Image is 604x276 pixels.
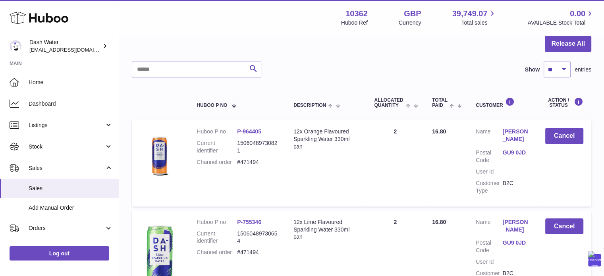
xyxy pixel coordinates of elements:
label: Show [525,66,540,73]
td: 2 [366,120,424,206]
dt: User Id [476,168,502,176]
span: 16.80 [432,128,446,135]
button: Cancel [545,218,583,235]
dt: Channel order [197,249,237,256]
span: Total sales [461,19,496,27]
a: 39,749.07 Total sales [452,8,496,27]
dt: Huboo P no [197,128,237,135]
img: bea@dash-water.com [10,40,21,52]
dt: Name [476,218,502,235]
strong: 10362 [345,8,368,19]
dt: User Id [476,258,502,266]
a: Log out [10,246,109,261]
dt: Current identifier [197,139,237,154]
strong: GBP [404,8,421,19]
span: Description [293,103,326,108]
span: ALLOCATED Quantity [374,98,403,108]
div: Currency [399,19,421,27]
a: [PERSON_NAME] [503,218,529,234]
span: 16.80 [432,219,446,225]
span: Total paid [432,98,448,108]
dd: B2C [503,179,529,195]
div: Huboo Ref [341,19,368,27]
span: 0.00 [570,8,585,19]
span: Add Manual Order [29,204,113,212]
a: GU9 0JD [503,149,529,156]
span: entries [575,66,591,73]
span: 39,749.07 [452,8,487,19]
a: [PERSON_NAME] [503,128,529,143]
dt: Current identifier [197,230,237,245]
span: Home [29,79,113,86]
dt: Name [476,128,502,145]
a: P-755346 [237,219,261,225]
dd: 15060489730821 [237,139,278,154]
div: Dash Water [29,39,101,54]
dd: 15060489730654 [237,230,278,245]
a: GU9 0JD [503,239,529,247]
dt: Huboo P no [197,218,237,226]
dt: Channel order [197,158,237,166]
span: AVAILABLE Stock Total [527,19,594,27]
a: P-964405 [237,128,261,135]
dt: Customer Type [476,179,502,195]
dd: #471494 [237,249,278,256]
span: Sales [29,185,113,192]
span: [EMAIL_ADDRESS][DOMAIN_NAME] [29,46,117,53]
span: Orders [29,224,104,232]
img: 103621724231664.png [140,128,179,183]
div: 12x Orange Flavoured Sparkling Water 330ml can [293,128,358,151]
button: Cancel [545,128,583,144]
span: Huboo P no [197,103,227,108]
a: 0.00 AVAILABLE Stock Total [527,8,594,27]
span: Dashboard [29,100,113,108]
dd: #471494 [237,158,278,166]
div: Action / Status [545,97,583,108]
dt: Postal Code [476,149,502,164]
span: Stock [29,143,104,151]
dt: Postal Code [476,239,502,254]
span: Sales [29,164,104,172]
div: 12x Lime Flavoured Sparkling Water 330ml can [293,218,358,241]
div: Customer [476,97,529,108]
button: Release All [545,36,591,52]
span: Listings [29,122,104,129]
